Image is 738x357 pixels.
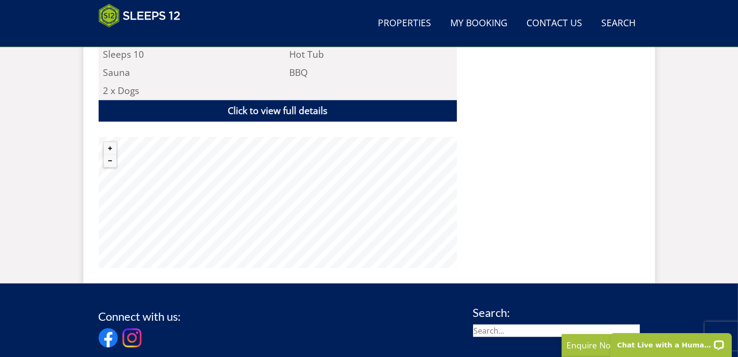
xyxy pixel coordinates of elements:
[447,13,512,34] a: My Booking
[94,33,194,42] iframe: Customer reviews powered by Trustpilot
[99,63,271,82] li: Sauna
[104,142,116,155] button: Zoom in
[99,45,271,63] li: Sleeps 10
[99,137,457,268] canvas: Map
[604,327,738,357] iframe: LiveChat chat widget
[374,13,435,34] a: Properties
[104,155,116,167] button: Zoom out
[285,45,457,63] li: Hot Tub
[99,4,181,28] img: Sleeps 12
[473,325,640,337] input: Search...
[122,328,142,347] img: Instagram
[99,82,271,100] li: 2 x Dogs
[473,306,640,319] h3: Search:
[99,328,118,347] img: Facebook
[99,310,181,323] h3: Connect with us:
[523,13,586,34] a: Contact Us
[285,63,457,82] li: BBQ
[566,339,709,351] p: Enquire Now
[99,100,457,122] a: Click to view full details
[598,13,640,34] a: Search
